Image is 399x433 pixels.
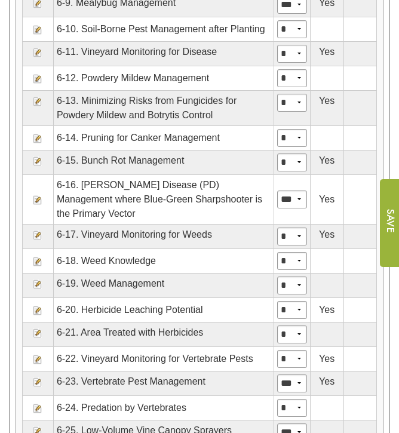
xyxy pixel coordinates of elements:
td: 6-18. Weed Knowledge [53,248,274,273]
td: Yes [310,90,343,125]
td: Yes [310,41,343,66]
td: Yes [310,371,343,395]
td: Yes [310,297,343,322]
td: 6-14. Pruning for Canker Management [53,125,274,150]
td: 6-11. Vineyard Monitoring for Disease [53,41,274,66]
td: 6-16. [PERSON_NAME] Disease (PD) Management where Blue-Green Sharpshooter is the Primary Vector [53,174,274,224]
td: 6-17. Vineyard Monitoring for Weeds [53,224,274,248]
td: 6-24. Predation by Vertebrates [53,395,274,420]
td: 6-15. Bunch Rot Management [53,150,274,174]
td: 6-23. Vertebrate Pest Management [53,371,274,395]
td: Yes [310,150,343,174]
td: 6-21. Area Treated with Herbicides [53,322,274,346]
td: 6-10. Soil-Borne Pest Management after Planting [53,17,274,41]
td: 6-22. Vineyard Monitoring for Vertebrate Pests [53,346,274,371]
td: Yes [310,346,343,371]
td: 6-13. Minimizing Risks from Fungicides for Powdery Mildew and Botrytis Control [53,90,274,125]
input: Submit [379,179,399,267]
td: 6-20. Herbicide Leaching Potential [53,297,274,322]
td: 6-19. Weed Management [53,273,274,297]
td: 6-12. Powdery Mildew Management [53,66,274,90]
td: Yes [310,224,343,248]
td: Yes [310,174,343,224]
